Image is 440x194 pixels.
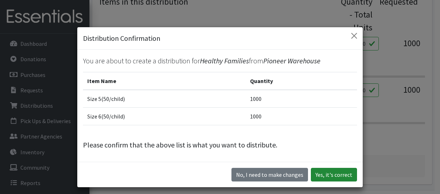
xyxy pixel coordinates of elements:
td: 1000 [246,90,357,108]
td: Size 6(50/child) [83,107,246,125]
span: Healthy Families [200,56,249,65]
td: 1000 [246,107,357,125]
span: Pioneer Warehouse [263,56,321,65]
button: Yes, it's correct [311,168,357,181]
th: Item Name [83,72,246,90]
td: Size 5(50/child) [83,90,246,108]
p: You are about to create a distribution for from [83,55,357,66]
p: Please confirm that the above list is what you want to distribute. [83,140,357,150]
button: Close [348,30,360,42]
button: No I need to make changes [231,168,308,181]
h5: Distribution Confirmation [83,33,160,44]
th: Quantity [246,72,357,90]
